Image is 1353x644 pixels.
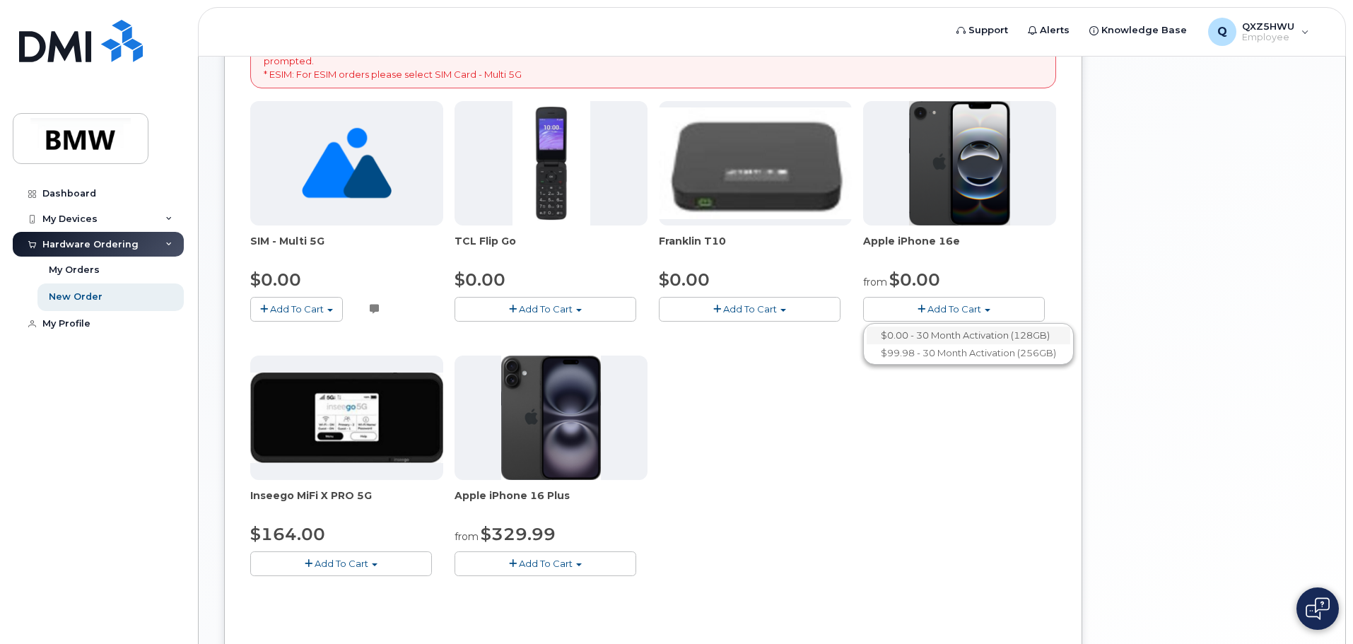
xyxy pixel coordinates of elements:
span: $0.00 [889,269,940,290]
span: Add To Cart [927,303,981,315]
div: Franklin T10 [659,234,852,262]
span: $0.00 [659,269,710,290]
a: Support [947,16,1018,45]
button: Add To Cart [659,297,840,322]
div: SIM - Multi 5G [250,234,443,262]
span: Add To Cart [519,303,573,315]
span: Add To Cart [270,303,324,315]
div: Apple iPhone 16e [863,234,1056,262]
img: iphone_16_plus.png [501,356,601,480]
span: QXZ5HWU [1242,21,1294,32]
img: t10.jpg [659,107,852,219]
img: cut_small_inseego_5G.jpg [250,373,443,463]
span: Alerts [1040,23,1070,37]
img: no_image_found-2caef05468ed5679b831cfe6fc140e25e0c280774317ffc20a367ab7fd17291e.png [302,101,392,226]
span: Add To Cart [519,558,573,569]
span: $0.00 [250,269,301,290]
span: Employee [1242,32,1294,43]
span: Add To Cart [723,303,777,315]
a: Knowledge Base [1079,16,1197,45]
button: Add To Cart [250,551,432,576]
small: from [455,530,479,543]
img: TCL_FLIP_MODE.jpg [512,101,590,226]
span: Support [968,23,1008,37]
button: Add To Cart [455,297,636,322]
button: Add To Cart [455,551,636,576]
span: Q [1217,23,1227,40]
a: $99.98 - 30 Month Activation (256GB) [867,344,1070,362]
span: Add To Cart [315,558,368,569]
small: from [863,276,887,288]
button: Add To Cart [863,297,1045,322]
div: QXZ5HWU [1198,18,1319,46]
div: Apple iPhone 16 Plus [455,488,648,517]
div: Inseego MiFi X PRO 5G [250,488,443,517]
img: iphone16e.png [909,101,1011,226]
span: $329.99 [481,524,556,544]
span: Knowledge Base [1101,23,1187,37]
span: $164.00 [250,524,325,544]
img: Open chat [1306,597,1330,620]
button: Add To Cart [250,297,343,322]
div: TCL Flip Go [455,234,648,262]
span: $0.00 [455,269,505,290]
a: Alerts [1018,16,1079,45]
a: $0.00 - 30 Month Activation (128GB) [867,327,1070,344]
